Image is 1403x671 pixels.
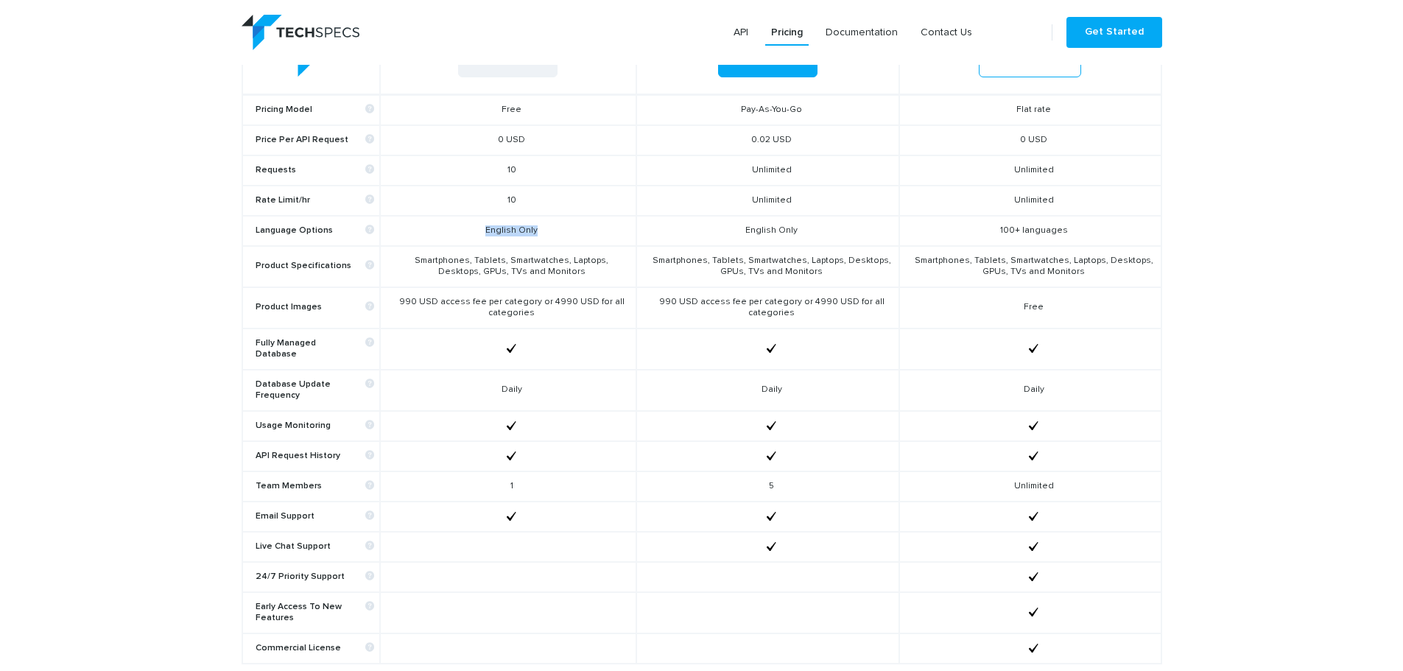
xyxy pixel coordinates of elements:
[256,261,374,272] b: Product Specifications
[636,287,899,329] td: 990 USD access fee per category or 4990 USD for all categories
[256,643,374,654] b: Commercial License
[256,105,374,116] b: Pricing Model
[256,135,374,146] b: Price Per API Request
[256,195,374,206] b: Rate Limit/hr
[256,338,374,360] b: Fully Managed Database
[636,186,899,216] td: Unlimited
[380,94,636,125] td: Free
[636,471,899,502] td: 5
[380,186,636,216] td: 10
[380,216,636,246] td: English Only
[636,125,899,155] td: 0.02 USD
[380,155,636,186] td: 10
[899,155,1161,186] td: Unlimited
[899,186,1161,216] td: Unlimited
[380,370,636,411] td: Daily
[256,379,374,401] b: Database Update Frequency
[899,246,1161,287] td: Smartphones, Tablets, Smartwatches, Laptops, Desktops, GPUs, TVs and Monitors
[380,471,636,502] td: 1
[899,370,1161,411] td: Daily
[256,302,374,313] b: Product Images
[380,287,636,329] td: 990 USD access fee per category or 4990 USD for all categories
[380,246,636,287] td: Smartphones, Tablets, Smartwatches, Laptops, Desktops, GPUs, TVs and Monitors
[899,471,1161,502] td: Unlimited
[636,370,899,411] td: Daily
[899,94,1161,125] td: Flat rate
[256,541,374,552] b: Live Chat Support
[636,155,899,186] td: Unlimited
[899,125,1161,155] td: 0 USD
[820,19,904,46] a: Documentation
[256,602,374,624] b: Early Access To New Features
[728,19,754,46] a: API
[636,216,899,246] td: English Only
[256,421,374,432] b: Usage Monitoring
[256,481,374,492] b: Team Members
[636,246,899,287] td: Smartphones, Tablets, Smartwatches, Laptops, Desktops, GPUs, TVs and Monitors
[380,125,636,155] td: 0 USD
[242,15,359,50] img: logo
[256,225,374,236] b: Language Options
[1066,17,1162,48] a: Get Started
[915,19,978,46] a: Contact Us
[256,451,374,462] b: API Request History
[899,216,1161,246] td: 100+ languages
[256,572,374,583] b: 24/7 Priority Support
[765,19,809,46] a: Pricing
[899,287,1161,329] td: Free
[636,94,899,125] td: Pay-As-You-Go
[256,511,374,522] b: Email Support
[256,165,374,176] b: Requests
